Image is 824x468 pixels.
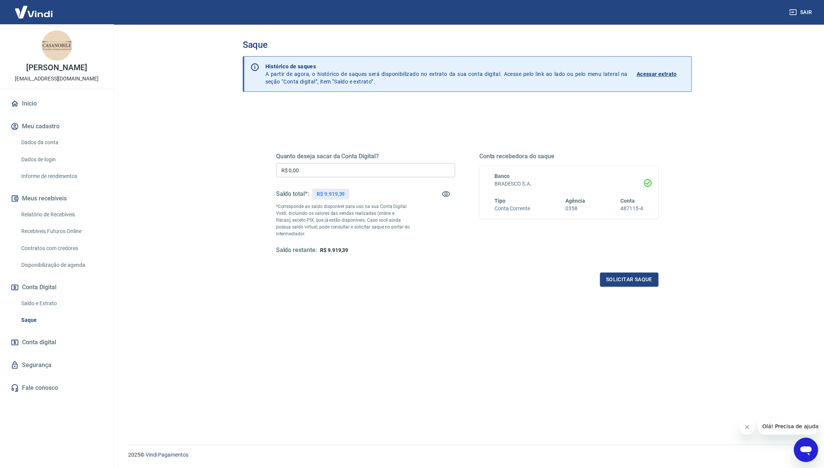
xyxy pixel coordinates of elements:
button: Meu cadastro [9,118,104,135]
h6: 0358 [565,205,585,213]
p: A partir de agora, o histórico de saques será disponibilizado no extrato da sua conta digital. Ac... [265,63,628,85]
span: Conta digital [22,337,56,348]
button: Meus recebíveis [9,190,104,207]
p: [PERSON_NAME] [26,64,87,72]
h5: Saldo restante: [276,246,317,254]
a: Dados da conta [18,135,104,150]
p: Acessar extrato [637,70,677,78]
a: Fale conosco [9,380,104,396]
iframe: Close message [739,419,755,435]
a: Dados de login [18,152,104,167]
button: Sair [788,5,815,19]
h5: Quanto deseja sacar da Conta Digital? [276,153,455,160]
a: Acessar extrato [637,63,685,85]
a: Disponibilização de agenda [18,257,104,273]
a: Saque [18,312,104,328]
h3: Saque [243,39,692,50]
a: Contratos com credores [18,241,104,256]
h6: 487115-4 [620,205,643,213]
a: Saldo e Extrato [18,296,104,311]
h5: Conta recebedora do saque [479,153,658,160]
a: Segurança [9,357,104,373]
a: Vindi Pagamentos [146,452,188,458]
a: Relatório de Recebíveis [18,207,104,222]
img: db37cb38-2ef1-48e9-9050-3ec37be15bf7.jpeg [42,30,72,61]
button: Conta Digital [9,279,104,296]
p: *Corresponde ao saldo disponível para uso na sua Conta Digital Vindi. Incluindo os valores das ve... [276,203,410,237]
a: Conta digital [9,334,104,351]
a: Recebíveis Futuros Online [18,224,104,239]
span: R$ 9.919,39 [320,247,348,253]
span: Conta [620,198,635,204]
span: Banco [494,173,510,179]
h6: Conta Corrente [494,205,530,213]
p: R$ 9.919,39 [317,190,345,198]
span: Olá! Precisa de ajuda? [5,5,64,11]
a: Informe de rendimentos [18,169,104,184]
span: Tipo [494,198,505,204]
h5: Saldo total*: [276,190,309,198]
p: Histórico de saques [265,63,628,70]
p: 2025 © [128,451,806,459]
img: Vindi [9,0,58,24]
h6: BRADESCO S.A. [494,180,643,188]
a: Início [9,95,104,112]
iframe: Button to launch messaging window [794,438,818,462]
span: Agência [565,198,585,204]
p: [EMAIL_ADDRESS][DOMAIN_NAME] [15,75,99,83]
button: Solicitar saque [600,273,658,287]
iframe: Message from company [758,418,818,435]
